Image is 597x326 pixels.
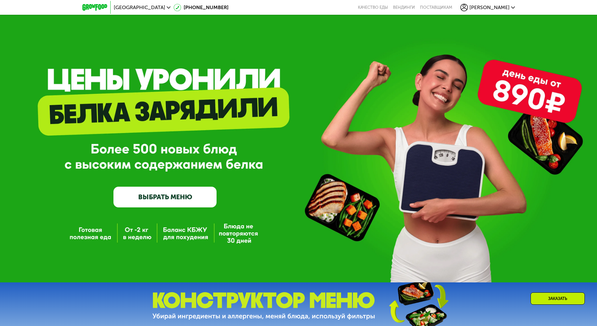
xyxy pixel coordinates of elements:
[114,5,165,10] span: [GEOGRAPHIC_DATA]
[113,187,217,207] a: ВЫБРАТЬ МЕНЮ
[420,5,452,10] div: поставщикам
[469,5,510,10] span: [PERSON_NAME]
[174,4,228,11] a: [PHONE_NUMBER]
[393,5,415,10] a: Вендинги
[531,292,585,305] div: Заказать
[358,5,388,10] a: Качество еды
